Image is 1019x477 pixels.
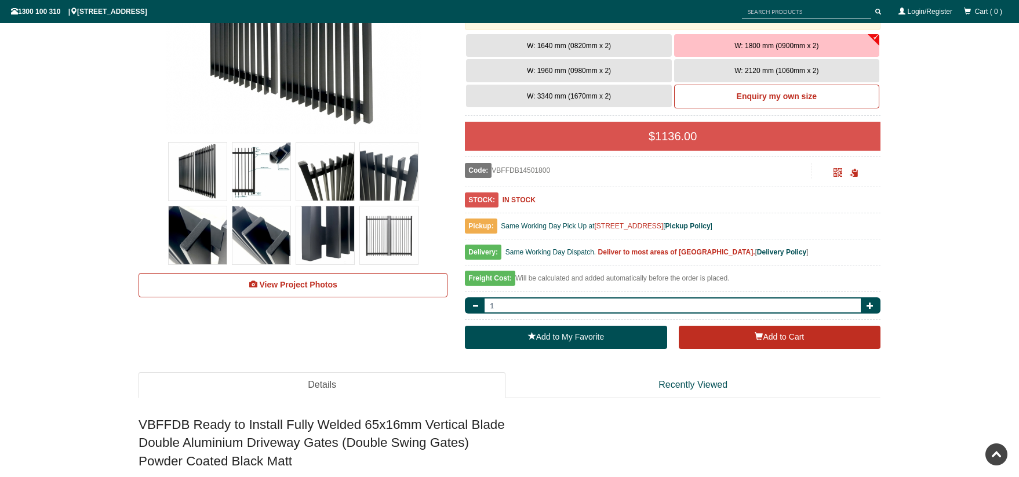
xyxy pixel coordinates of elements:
[527,92,611,100] span: W: 3340 mm (1670mm x 2)
[139,372,505,398] a: Details
[787,167,1019,436] iframe: LiveChat chat widget
[503,196,536,204] b: IN STOCK
[296,143,354,201] img: VBFFDB - Ready to Install Fully Welded 65x16mm Vertical Blade - Aluminium Double Swing Gates - Ma...
[360,143,418,201] img: VBFFDB - Ready to Install Fully Welded 65x16mm Vertical Blade - Aluminium Double Swing Gates - Ma...
[734,42,818,50] span: W: 1800 mm (0900mm x 2)
[465,163,811,178] div: VBFFDB14501800
[465,326,667,349] a: Add to My Favorite
[655,130,697,143] span: 1136.00
[466,59,671,82] button: W: 1960 mm (0980mm x 2)
[674,85,879,109] a: Enquiry my own size
[360,206,418,264] img: VBFFDB - Ready to Install Fully Welded 65x16mm Vertical Blade - Aluminium Double Swing Gates - Ma...
[679,326,880,349] button: Add to Cart
[465,122,880,151] div: $
[665,222,711,230] a: Pickup Policy
[527,67,611,75] span: W: 1960 mm (0980mm x 2)
[11,8,147,16] span: 1300 100 310 | [STREET_ADDRESS]
[465,245,880,265] div: [ ]
[501,222,712,230] span: Same Working Day Pick Up at [ ]
[975,8,1002,16] span: Cart ( 0 )
[139,273,447,297] a: View Project Photos
[757,248,806,256] a: Delivery Policy
[465,245,501,260] span: Delivery:
[527,42,611,50] span: W: 1640 mm (0820mm x 2)
[505,248,596,256] span: Same Working Day Dispatch.
[595,222,664,230] a: [STREET_ADDRESS]
[296,206,354,264] img: VBFFDB - Ready to Install Fully Welded 65x16mm Vertical Blade - Aluminium Double Swing Gates - Ma...
[674,34,879,57] button: W: 1800 mm (0900mm x 2)
[465,192,498,207] span: STOCK:
[598,248,755,256] b: Deliver to most areas of [GEOGRAPHIC_DATA].
[466,85,671,108] button: W: 3340 mm (1670mm x 2)
[232,206,290,264] img: VBFFDB - Ready to Install Fully Welded 65x16mm Vertical Blade - Aluminium Double Swing Gates - Ma...
[169,206,227,264] img: VBFFDB - Ready to Install Fully Welded 65x16mm Vertical Blade - Aluminium Double Swing Gates - Ma...
[232,143,290,201] img: VBFFDB - Ready to Install Fully Welded 65x16mm Vertical Blade - Aluminium Double Swing Gates - Ma...
[674,59,879,82] button: W: 2120 mm (1060mm x 2)
[465,219,497,234] span: Pickup:
[465,163,492,178] span: Code:
[908,8,952,16] a: Login/Register
[259,280,337,289] span: View Project Photos
[734,67,818,75] span: W: 2120 mm (1060mm x 2)
[465,271,515,286] span: Freight Cost:
[465,271,880,292] div: Will be calculated and added automatically before the order is placed.
[139,416,880,470] h2: VBFFDB Ready to Install Fully Welded 65x16mm Vertical Blade Double Aluminium Driveway Gates (Doub...
[737,92,817,101] b: Enquiry my own size
[505,372,880,398] a: Recently Viewed
[169,143,227,201] img: VBFFDB - Ready to Install Fully Welded 65x16mm Vertical Blade - Aluminium Double Swing Gates - Ma...
[742,5,871,19] input: SEARCH PRODUCTS
[466,34,671,57] button: W: 1640 mm (0820mm x 2)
